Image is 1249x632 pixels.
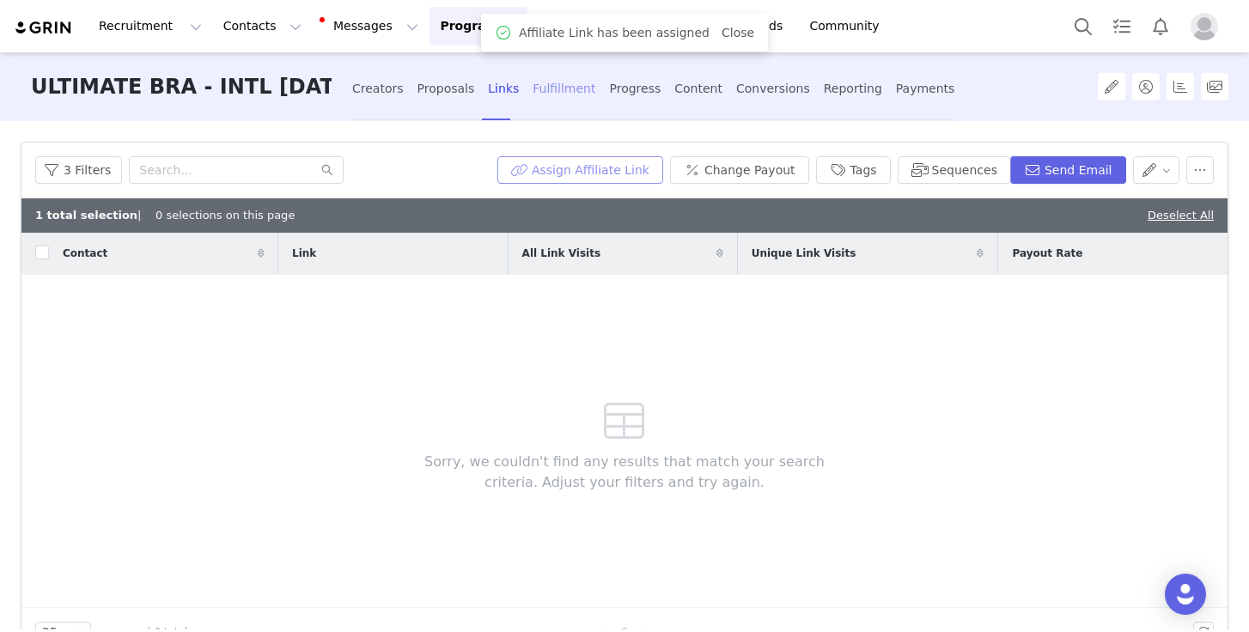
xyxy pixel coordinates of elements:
button: Change Payout [670,156,809,184]
button: Contacts [213,7,312,46]
button: Recruitment [88,7,212,46]
button: Notifications [1142,7,1179,46]
div: | 0 selections on this page [35,207,295,224]
div: Content [674,66,722,112]
button: Assign Affiliate Link [497,156,663,184]
button: Sequences [898,156,1011,184]
div: Proposals [417,66,475,112]
button: Search [1064,7,1102,46]
span: Payout Rate [1012,246,1082,261]
a: Deselect All [1148,209,1214,222]
span: All Link Visits [522,246,600,261]
button: Send Email [1010,156,1126,184]
button: Tags [816,156,891,184]
img: grin logo [14,20,74,36]
a: Close [722,26,754,39]
b: 1 total selection [35,209,137,222]
span: Affiliate Link has been assigned [519,24,710,42]
input: Search... [129,156,344,184]
div: Creators [352,66,404,112]
div: Progress [609,66,661,112]
button: Program [430,7,527,46]
img: placeholder-profile.jpg [1191,13,1218,40]
div: Reporting [824,66,882,112]
i: icon: search [321,164,333,176]
button: 3 Filters [35,156,122,184]
button: Reporting [623,7,729,46]
a: Community [800,7,898,46]
h3: ULTIMATE BRA - INTL [DATE] [31,52,332,122]
div: Links [488,66,519,112]
span: Unique Link Visits [752,246,856,261]
span: Link [292,246,316,261]
span: Sorry, we couldn't find any results that match your search criteria. Adjust your filters and try ... [399,452,851,493]
button: Messages [313,7,429,46]
button: Content [528,7,622,46]
button: Profile [1180,13,1235,40]
a: Tasks [1103,7,1141,46]
div: Open Intercom Messenger [1165,574,1206,615]
div: Conversions [736,66,810,112]
a: Brands [730,7,798,46]
span: Contact [63,246,107,261]
div: Fulfillment [533,66,595,112]
div: Payments [896,66,955,112]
